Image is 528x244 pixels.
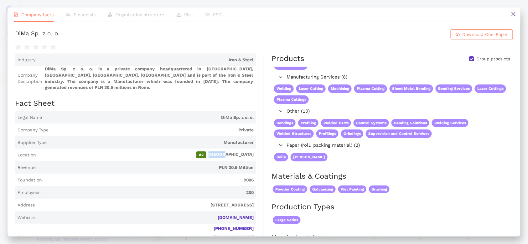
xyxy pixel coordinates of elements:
div: Other (10) [272,106,512,116]
span: Supplier Type [18,140,47,146]
span: fund-view [66,13,70,17]
span: Sheet Metal Bending [390,84,433,93]
span: Profilings [316,130,339,138]
span: Company Description [18,72,42,84]
span: Phone [18,234,31,241]
span: Manufacturing Services (8) [287,74,510,81]
span: Grindings [341,130,363,138]
span: Revenue [18,165,36,171]
div: Manufacturing Services (8) [272,72,512,82]
span: Profiling [298,119,318,127]
span: Welded Structures [274,130,314,138]
span: Company facts [21,12,54,17]
span: star [41,44,48,50]
h2: Production Types [272,202,513,212]
span: Plasma Cutting [354,84,387,93]
span: warning [177,13,181,17]
span: Iron & Steel [38,57,254,63]
h2: Fact Sheet [15,98,256,109]
span: Welding [274,84,294,93]
span: Bending Solutions [391,119,429,127]
span: 2006 [44,177,254,183]
div: Paper (roll, packing material) (2) [272,140,512,150]
span: DiMa Sp. z o. o. is a private company headquartered in [GEOGRAPHIC_DATA], [GEOGRAPHIC_DATA], [GEO... [45,66,254,90]
span: [PERSON_NAME] [291,153,328,161]
span: Galvanizing [310,186,336,193]
span: right [279,109,283,113]
span: close [511,12,516,17]
span: ESG [213,12,222,17]
span: Legal Name [18,114,42,121]
span: [GEOGRAPHIC_DATA] [39,151,254,158]
span: Welded Parts [321,119,351,127]
span: Wet Painting [338,186,366,193]
span: Brushing [369,186,390,193]
span: 200 [43,190,254,196]
span: Foundation [18,177,42,183]
button: cloud-downloadDownload One-Pager [451,29,513,39]
span: Location [18,152,36,158]
span: Manufacturer [49,140,254,146]
h2: Key Industries [272,233,513,243]
span: star [15,44,21,50]
span: Private [51,127,254,133]
span: star [24,44,30,50]
div: DiMa Sp. z o. o. [15,29,60,39]
span: Financials [74,12,96,17]
span: Bending Services [436,84,472,93]
span: Machining [328,84,352,93]
span: Welding Services [432,119,468,127]
span: Other (10) [287,108,510,115]
span: apartment [108,13,112,17]
span: DiMa Sp. z o. o. [44,114,254,121]
span: Organization structure [116,12,164,17]
span: Paper (roll, packing material) (2) [287,142,510,149]
span: Supervision and Control Services [366,130,432,138]
span: star [33,44,39,50]
h2: Materials & Coatings [272,171,513,182]
span: [STREET_ADDRESS] [37,202,254,208]
span: Download One-Pager [463,31,508,38]
span: star [50,44,56,50]
span: Powder Coating [273,186,307,193]
span: Laser Cuttings [475,84,506,93]
span: Plasma Cuttings [274,95,309,104]
span: Laser Cutting [296,84,326,93]
span: Bendings [274,119,296,127]
span: Address [18,202,35,208]
span: Industry [18,57,35,63]
span: A2 [196,151,206,158]
span: cloud-download [456,32,460,37]
button: close [506,8,520,22]
div: Products [272,53,304,64]
span: Control Systems [354,119,389,127]
span: Risk [184,12,193,17]
span: Employees [18,190,40,196]
span: eye [205,13,210,17]
span: Group products [474,56,513,62]
span: Large Series [273,216,301,224]
span: Rolls [274,153,288,161]
span: right [279,75,283,79]
span: Company Type [18,127,49,133]
span: right [279,143,283,147]
span: PLN 30.5 Million [38,165,254,171]
span: Website [18,215,35,221]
